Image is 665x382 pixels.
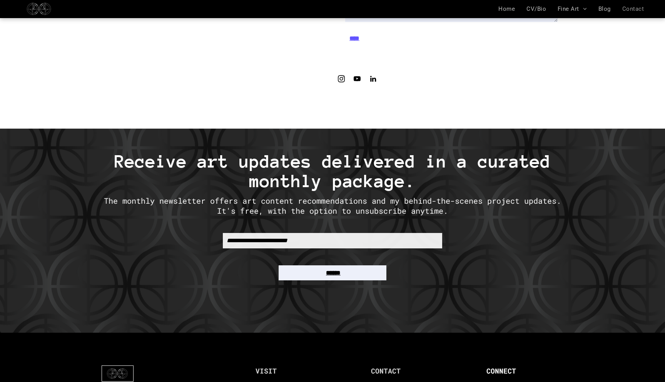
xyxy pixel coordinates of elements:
a: Contact [617,5,650,12]
a: Fine Art [552,5,593,12]
span: CONNECT [486,366,516,375]
span: Receive art updates delivered in a curated monthly package. [114,152,551,191]
a: linkedin [368,74,378,86]
a: CV/Bio [521,5,552,12]
img: Lala Drona logog [102,365,134,382]
a: CONTACT [371,366,401,375]
a: youtube [352,74,363,86]
span: The monthly newsletter offers art content recommendations and my behind-the-scenes project update... [104,196,561,216]
a: Blog [593,5,617,12]
a: Home [493,5,521,12]
a: instagram [336,74,347,86]
a: VISIT [256,366,277,375]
